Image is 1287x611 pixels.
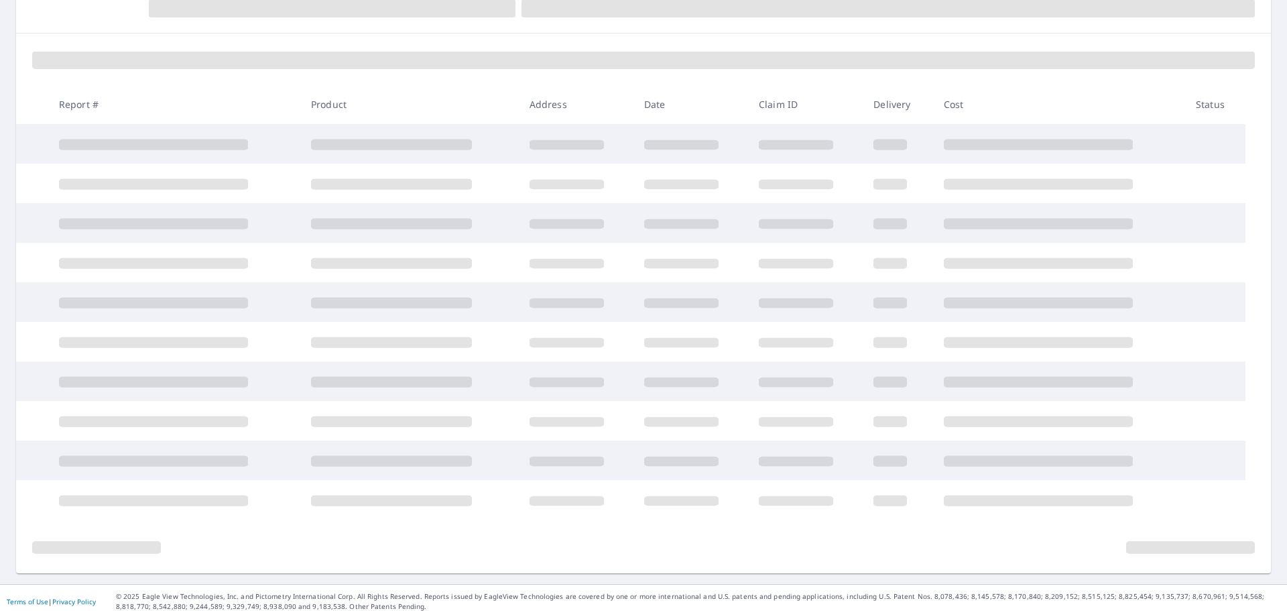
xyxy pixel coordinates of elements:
[7,598,96,606] p: |
[933,85,1185,124] th: Cost
[748,85,863,124] th: Claim ID
[519,85,633,124] th: Address
[48,85,300,124] th: Report #
[633,85,748,124] th: Date
[1185,85,1245,124] th: Status
[300,85,519,124] th: Product
[863,85,932,124] th: Delivery
[52,597,96,606] a: Privacy Policy
[7,597,48,606] a: Terms of Use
